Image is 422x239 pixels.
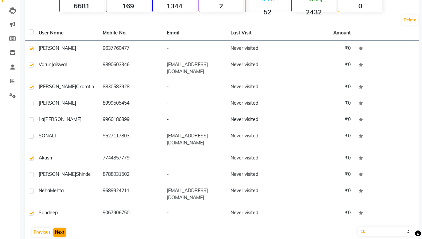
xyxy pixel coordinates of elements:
button: Next [53,228,66,237]
span: [PERSON_NAME] [44,116,81,122]
td: 7744857779 [99,150,163,167]
span: Neha [39,188,50,194]
td: 8830583928 [99,79,163,96]
td: Never visited [227,112,291,128]
th: Amount [329,25,355,40]
td: ₹0 [291,41,355,57]
span: Mehta [50,188,64,194]
td: ₹0 [291,112,355,128]
strong: 0 [338,2,382,10]
span: Ckaratin [76,84,94,90]
td: [EMAIL_ADDRESS][DOMAIN_NAME] [163,183,227,205]
td: - [163,112,227,128]
td: - [163,41,227,57]
td: Never visited [227,183,291,205]
th: Email [163,25,227,41]
th: User Name [35,25,99,41]
span: [PERSON_NAME] [39,45,76,51]
span: SONALI [39,133,56,139]
td: Never visited [227,128,291,150]
td: ₹0 [291,57,355,79]
td: 9890603346 [99,57,163,79]
td: 8788031502 [99,167,163,183]
strong: 2 [199,2,243,10]
span: [PERSON_NAME] [39,84,76,90]
td: Never visited [227,41,291,57]
strong: 1344 [153,2,196,10]
td: [EMAIL_ADDRESS][DOMAIN_NAME] [163,128,227,150]
button: Previous [32,228,52,237]
td: Never visited [227,205,291,222]
td: [EMAIL_ADDRESS][DOMAIN_NAME] [163,57,227,79]
td: - [163,79,227,96]
td: Never visited [227,167,291,183]
td: 9689924211 [99,183,163,205]
strong: 169 [106,2,150,10]
td: ₹0 [291,205,355,222]
span: [PERSON_NAME] [39,171,76,177]
td: 9637760477 [99,41,163,57]
strong: 6681 [60,2,103,10]
td: ₹0 [291,167,355,183]
td: ₹0 [291,183,355,205]
td: ₹0 [291,79,355,96]
th: Mobile No. [99,25,163,41]
td: - [163,96,227,112]
span: Jaiswal [51,62,67,68]
span: Sandeep [39,210,58,216]
td: - [163,205,227,222]
td: Never visited [227,79,291,96]
th: Last Visit [227,25,291,41]
td: Never visited [227,96,291,112]
span: Varun [39,62,51,68]
td: - [163,167,227,183]
span: Shinde [76,171,91,177]
strong: 52 [246,8,289,16]
span: La [39,116,44,122]
span: [PERSON_NAME] [39,100,76,106]
td: 8999505454 [99,96,163,112]
span: Akash [39,155,52,161]
td: 9960186899 [99,112,163,128]
td: 9527117803 [99,128,163,150]
button: Delete [402,15,418,25]
td: ₹0 [291,96,355,112]
td: 9067906750 [99,205,163,222]
td: - [163,150,227,167]
strong: 2432 [292,8,336,16]
td: ₹0 [291,128,355,150]
td: Never visited [227,57,291,79]
td: ₹0 [291,150,355,167]
td: Never visited [227,150,291,167]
